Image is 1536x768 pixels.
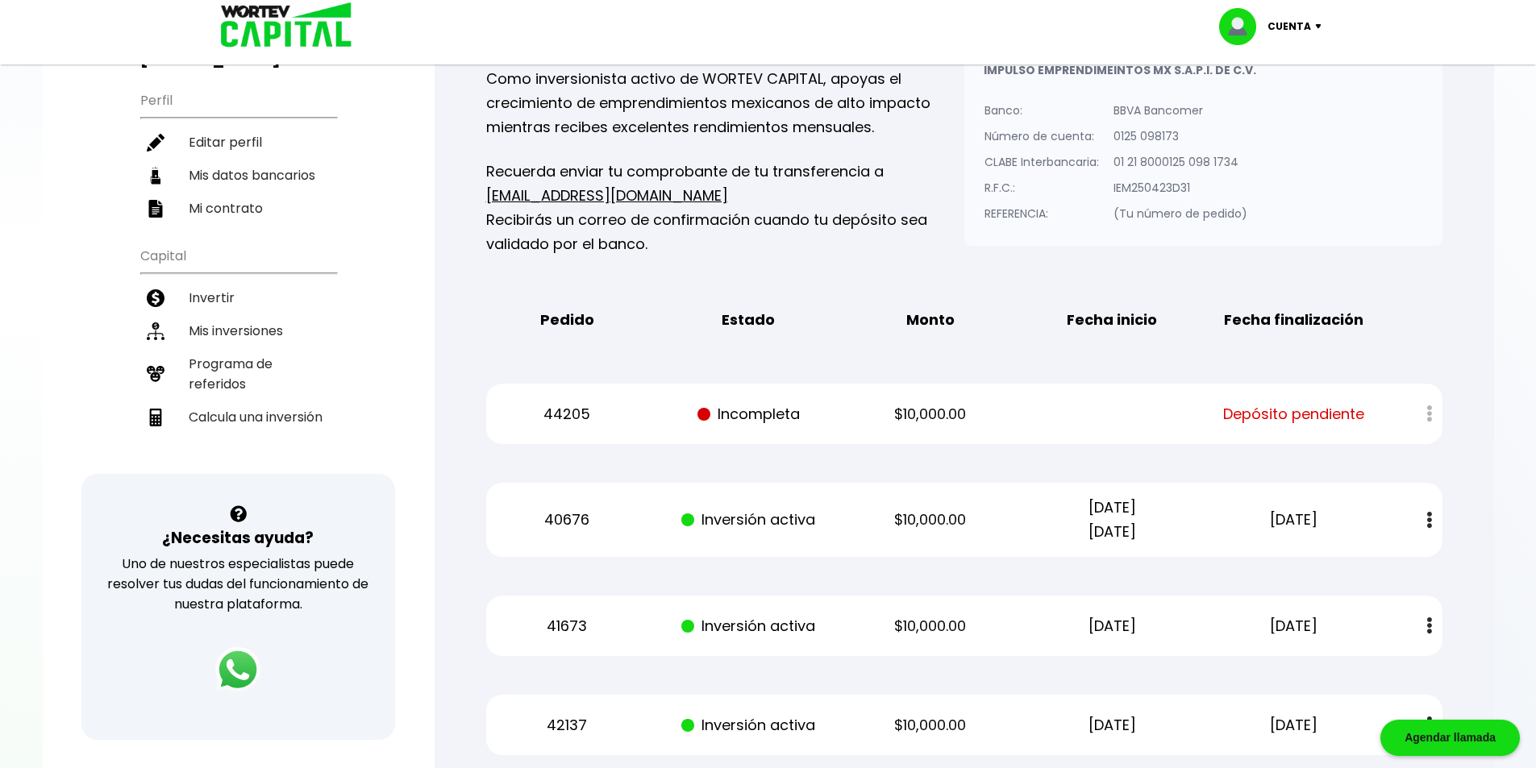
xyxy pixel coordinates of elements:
[854,713,1007,737] p: $10,000.00
[140,238,336,474] ul: Capital
[854,402,1007,426] p: $10,000.00
[1224,308,1363,332] b: Fecha finalización
[215,647,260,692] img: logos_whatsapp-icon.242b2217.svg
[672,713,826,737] p: Inversión activa
[1218,508,1371,532] p: [DATE]
[672,614,826,638] p: Inversión activa
[854,508,1007,532] p: $10,000.00
[1067,308,1157,332] b: Fecha inicio
[1035,496,1188,544] p: [DATE] [DATE]
[984,176,1099,200] p: R.F.C.:
[140,314,336,347] a: Mis inversiones
[1113,176,1247,200] p: IEM250423D31
[140,281,336,314] a: Invertir
[140,82,336,225] ul: Perfil
[540,308,594,332] b: Pedido
[1113,124,1247,148] p: 0125 098173
[722,308,775,332] b: Estado
[147,322,164,340] img: inversiones-icon.6695dc30.svg
[490,402,643,426] p: 44205
[1113,150,1247,174] p: 01 21 8000125 098 1734
[486,160,964,256] p: Recuerda enviar tu comprobante de tu transferencia a Recibirás un correo de confirmación cuando t...
[140,192,336,225] a: Mi contrato
[672,508,826,532] p: Inversión activa
[672,402,826,426] p: Incompleta
[906,308,955,332] b: Monto
[1311,24,1333,29] img: icon-down
[1035,713,1188,737] p: [DATE]
[854,614,1007,638] p: $10,000.00
[1223,402,1364,426] span: Depósito pendiente
[140,29,336,69] h3: Buen día,
[984,124,1099,148] p: Número de cuenta:
[140,401,336,434] a: Calcula una inversión
[1268,15,1311,39] p: Cuenta
[490,508,643,532] p: 40676
[147,167,164,185] img: datos-icon.10cf9172.svg
[147,289,164,307] img: invertir-icon.b3b967d7.svg
[140,159,336,192] a: Mis datos bancarios
[1113,98,1247,122] p: BBVA Bancomer
[984,98,1099,122] p: Banco:
[984,62,1256,78] b: IMPULSO EMPRENDIMEINTOS MX S.A.P.I. DE C.V.
[490,713,643,737] p: 42137
[162,526,314,550] h3: ¿Necesitas ayuda?
[147,200,164,218] img: contrato-icon.f2db500c.svg
[984,201,1099,226] p: REFERENCIA:
[147,409,164,426] img: calculadora-icon.17d418c4.svg
[147,365,164,383] img: recomiendanos-icon.9b8e9327.svg
[102,554,374,614] p: Uno de nuestros especialistas puede resolver tus dudas del funcionamiento de nuestra plataforma.
[490,614,643,638] p: 41673
[140,347,336,401] a: Programa de referidos
[140,126,336,159] a: Editar perfil
[147,134,164,152] img: editar-icon.952d3147.svg
[984,150,1099,174] p: CLABE Interbancaria:
[1113,201,1247,226] p: (Tu número de pedido)
[1218,614,1371,638] p: [DATE]
[486,67,964,139] p: Como inversionista activo de WORTEV CAPITAL, apoyas el crecimiento de emprendimientos mexicanos d...
[1218,713,1371,737] p: [DATE]
[486,185,728,205] a: [EMAIL_ADDRESS][DOMAIN_NAME]
[1219,8,1268,45] img: profile-image
[1035,614,1188,638] p: [DATE]
[1380,720,1520,756] div: Agendar llamada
